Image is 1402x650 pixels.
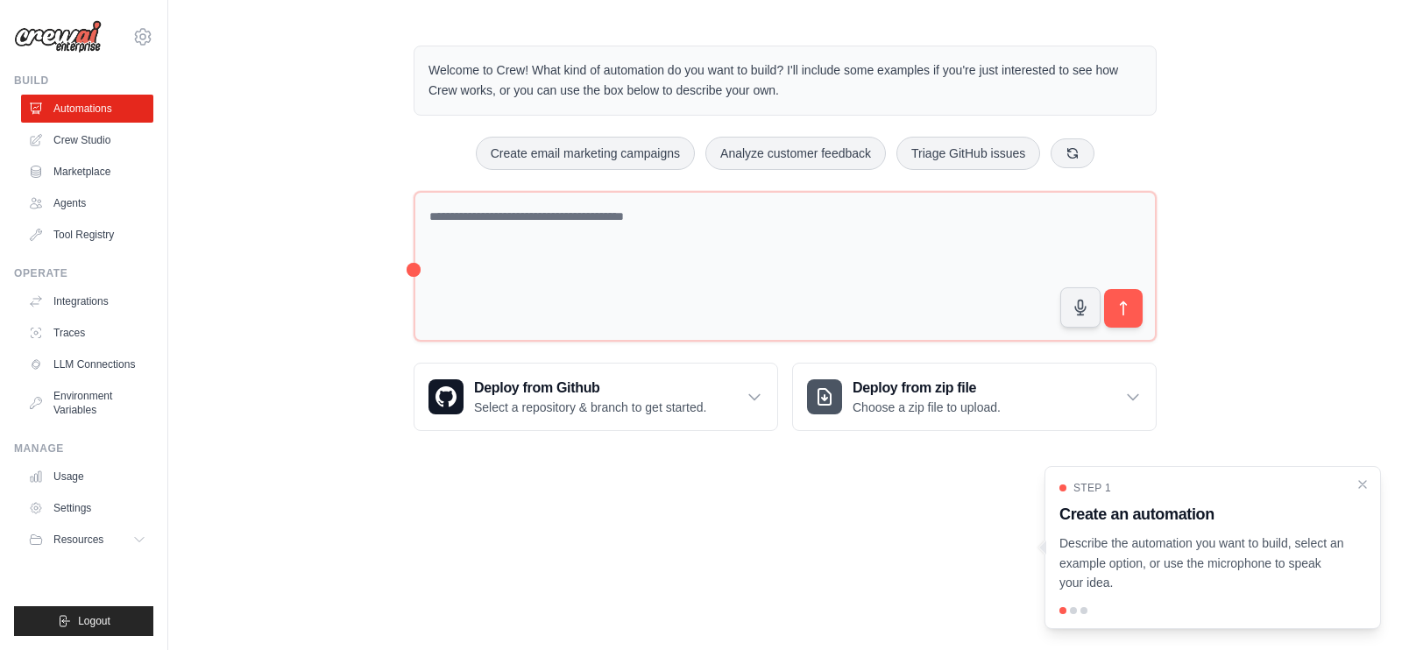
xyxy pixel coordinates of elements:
a: Automations [21,95,153,123]
iframe: Chat Widget [1314,566,1402,650]
p: Describe the automation you want to build, select an example option, or use the microphone to spe... [1059,533,1345,593]
p: Choose a zip file to upload. [853,399,1001,416]
a: Agents [21,189,153,217]
span: Logout [78,614,110,628]
h3: Create an automation [1059,502,1345,526]
h3: Deploy from zip file [853,378,1001,399]
a: Marketplace [21,158,153,186]
a: Crew Studio [21,126,153,154]
a: Tool Registry [21,221,153,249]
a: LLM Connections [21,350,153,378]
button: Create email marketing campaigns [476,137,695,170]
button: Logout [14,606,153,636]
button: Close walkthrough [1356,477,1370,491]
a: Integrations [21,287,153,315]
div: Manage [14,442,153,456]
button: Resources [21,526,153,554]
div: Build [14,74,153,88]
span: Resources [53,533,103,547]
div: Operate [14,266,153,280]
a: Settings [21,494,153,522]
button: Analyze customer feedback [705,137,886,170]
h3: Deploy from Github [474,378,706,399]
p: Select a repository & branch to get started. [474,399,706,416]
a: Traces [21,319,153,347]
span: Step 1 [1073,481,1111,495]
a: Environment Variables [21,382,153,424]
a: Usage [21,463,153,491]
button: Triage GitHub issues [896,137,1040,170]
img: Logo [14,20,102,53]
p: Welcome to Crew! What kind of automation do you want to build? I'll include some examples if you'... [428,60,1142,101]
